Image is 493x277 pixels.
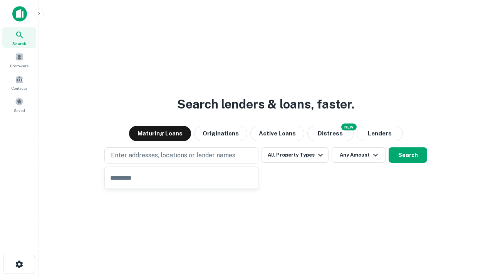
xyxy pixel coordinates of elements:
p: Enter addresses, locations or lender names [111,151,235,160]
span: Saved [14,107,25,113]
a: Search [2,27,36,48]
span: Search [12,40,26,47]
a: Saved [2,94,36,115]
button: Active Loans [250,126,304,141]
button: Enter addresses, locations or lender names [104,147,258,164]
button: All Property Types [262,147,329,163]
button: Maturing Loans [129,126,191,141]
a: Contacts [2,72,36,93]
button: Lenders [357,126,403,141]
button: Originations [194,126,247,141]
a: Borrowers [2,50,36,70]
div: NEW [341,123,357,130]
img: capitalize-icon.png [12,6,27,22]
span: Borrowers [10,63,29,69]
span: Contacts [12,85,27,91]
button: Search [389,147,427,163]
iframe: Chat Widget [454,215,493,252]
button: Any Amount [332,147,386,163]
button: Search distressed loans with lien and other non-mortgage details. [307,126,354,141]
h3: Search lenders & loans, faster. [177,95,354,113]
